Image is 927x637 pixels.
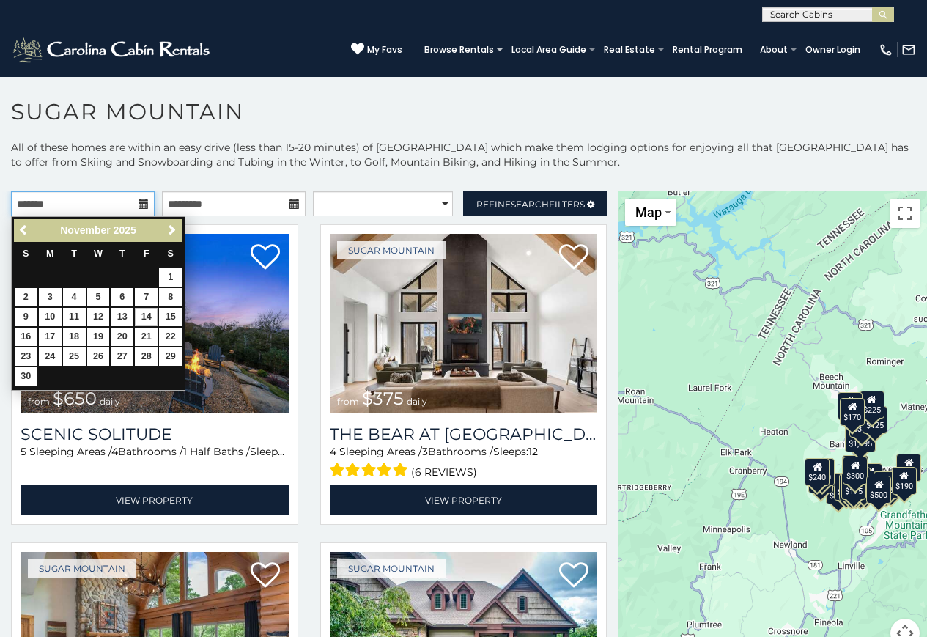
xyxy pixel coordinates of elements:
span: $650 [53,388,97,409]
a: 22 [159,328,182,346]
button: Change map style [625,199,676,226]
a: 10 [39,308,62,326]
a: 27 [111,347,133,366]
a: 25 [63,347,86,366]
span: Sunday [23,248,29,259]
div: $155 [897,454,922,482]
a: 19 [87,328,110,346]
a: The Bear At [GEOGRAPHIC_DATA] [330,424,598,444]
a: 14 [135,308,158,326]
a: 24 [39,347,62,366]
a: 1 [159,268,182,287]
span: 5 [21,445,26,458]
div: $190 [892,466,917,494]
div: $200 [857,463,882,491]
span: Search [511,199,549,210]
span: Saturday [168,248,174,259]
a: 29 [159,347,182,366]
a: 15 [159,308,182,326]
a: 17 [39,328,62,346]
a: 16 [15,328,37,346]
div: $350 [849,409,874,437]
div: $190 [843,455,868,483]
div: $355 [808,465,833,493]
img: mail-regular-white.png [901,43,916,57]
a: 28 [135,347,158,366]
div: $170 [841,397,865,425]
a: Sugar Mountain [337,241,446,259]
span: (6 reviews) [411,463,477,482]
a: 5 [87,288,110,306]
a: Sugar Mountain [337,559,446,578]
a: Sugar Mountain [28,559,136,578]
span: Monday [46,248,54,259]
a: 6 [111,288,133,306]
a: Next [163,221,181,240]
a: RefineSearchFilters [463,191,607,216]
div: Sleeping Areas / Bathrooms / Sleeps: [330,444,598,482]
span: My Favs [367,43,402,56]
a: Scenic Solitude [21,424,289,444]
a: The Bear At Sugar Mountain from $375 daily [330,234,598,413]
img: White-1-2.png [11,35,214,65]
a: 30 [15,367,37,386]
span: Next [166,224,178,236]
a: 8 [159,288,182,306]
span: from [28,396,50,407]
a: Add to favorites [559,243,588,273]
div: $175 [841,472,866,500]
a: Add to favorites [251,243,280,273]
div: Sleeping Areas / Bathrooms / Sleeps: [21,444,289,482]
a: 4 [63,288,86,306]
img: phone-regular-white.png [879,43,893,57]
div: $225 [860,391,884,419]
span: Thursday [119,248,125,259]
a: Owner Login [798,40,868,60]
a: 13 [111,308,133,326]
div: $240 [838,392,863,420]
span: 3 [422,445,428,458]
a: My Favs [351,43,402,57]
img: The Bear At Sugar Mountain [330,234,598,413]
a: Previous [15,221,34,240]
a: 2 [15,288,37,306]
a: 12 [87,308,110,326]
div: $500 [867,476,892,504]
div: $300 [843,456,868,484]
a: 20 [111,328,133,346]
span: daily [407,396,427,407]
span: 4 [330,445,336,458]
a: 11 [63,308,86,326]
span: Friday [144,248,149,259]
span: 1 Half Baths / [183,445,250,458]
span: 4 [111,445,118,458]
a: 21 [135,328,158,346]
span: daily [100,396,120,407]
a: 18 [63,328,86,346]
span: Wednesday [94,248,103,259]
span: November [60,224,110,236]
a: Browse Rentals [417,40,501,60]
a: Add to favorites [559,561,588,592]
a: Rental Program [665,40,750,60]
a: View Property [21,485,289,515]
div: $650 [826,476,851,504]
a: 26 [87,347,110,366]
a: Local Area Guide [504,40,594,60]
span: $375 [362,388,404,409]
span: Map [635,205,662,220]
span: from [337,396,359,407]
div: $195 [874,471,899,499]
a: 3 [39,288,62,306]
div: $350 [849,474,874,501]
a: About [753,40,795,60]
div: $155 [839,473,864,501]
a: Add to favorites [251,561,280,592]
div: $240 [805,457,830,485]
button: Toggle fullscreen view [890,199,920,228]
a: Real Estate [597,40,662,60]
a: View Property [330,485,598,515]
span: 12 [528,445,538,458]
div: $125 [863,406,888,434]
